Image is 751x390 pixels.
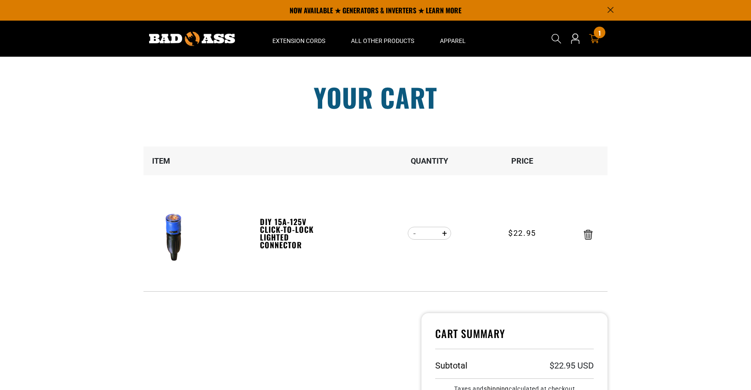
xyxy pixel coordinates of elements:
[427,21,479,57] summary: Apparel
[435,327,594,349] h4: Cart Summary
[351,37,414,45] span: All Other Products
[476,146,569,175] th: Price
[440,37,466,45] span: Apparel
[508,227,536,239] span: $22.95
[435,361,467,370] h3: Subtotal
[338,21,427,57] summary: All Other Products
[143,146,259,175] th: Item
[584,232,592,238] a: Remove DIY 15A-125V Click-to-Lock Lighted Connector
[598,30,601,36] span: 1
[259,21,338,57] summary: Extension Cords
[550,32,563,46] summary: Search
[149,32,235,46] img: Bad Ass Extension Cords
[550,361,594,370] p: $22.95 USD
[421,226,438,241] input: Quantity for DIY 15A-125V Click-to-Lock Lighted Connector
[137,84,614,110] h1: Your cart
[272,37,325,45] span: Extension Cords
[260,218,319,249] a: DIY 15A-125V Click-to-Lock Lighted Connector
[383,146,476,175] th: Quantity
